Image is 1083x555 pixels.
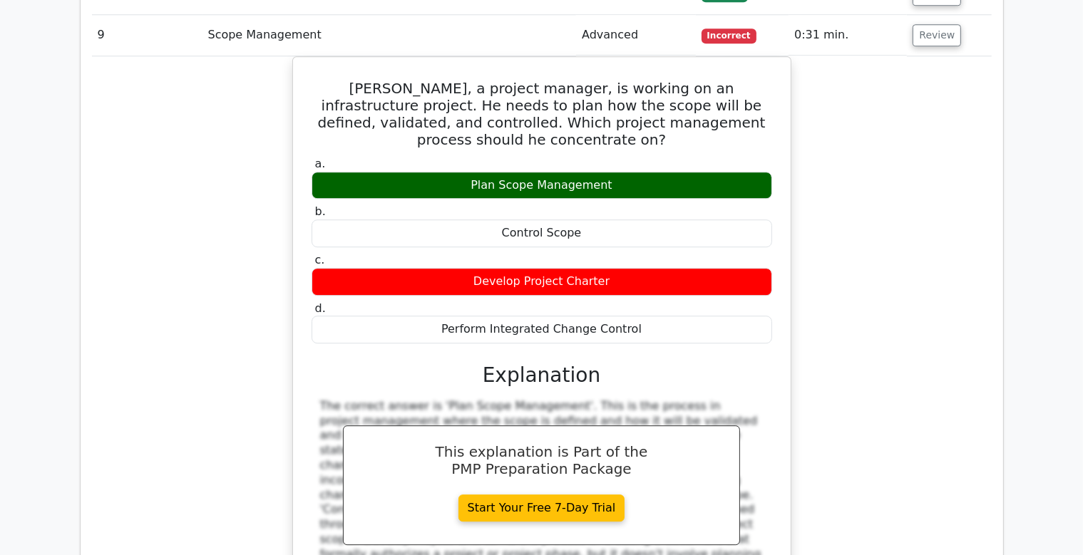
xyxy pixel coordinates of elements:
[702,29,756,43] span: Incorrect
[789,16,907,56] td: 0:31 min.
[315,157,326,171] span: a.
[310,81,774,149] h5: [PERSON_NAME], a project manager, is working on an infrastructure project. He needs to plan how t...
[315,254,325,267] span: c.
[312,269,772,296] div: Develop Project Charter
[576,16,696,56] td: Advanced
[458,495,625,522] a: Start Your Free 7-Day Trial
[202,16,577,56] td: Scope Management
[312,172,772,200] div: Plan Scope Management
[315,205,326,219] span: b.
[312,220,772,248] div: Control Scope
[913,25,961,47] button: Review
[312,316,772,344] div: Perform Integrated Change Control
[315,302,326,316] span: d.
[320,364,764,388] h3: Explanation
[92,16,202,56] td: 9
